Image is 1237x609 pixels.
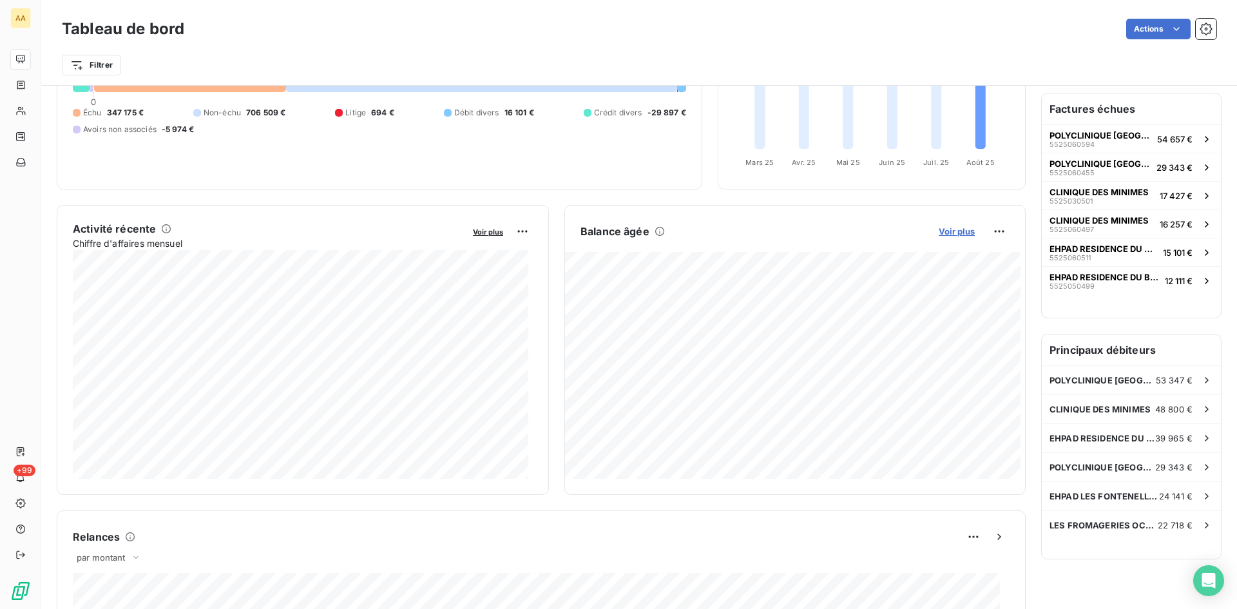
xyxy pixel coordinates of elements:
span: 12 111 € [1165,276,1193,286]
h3: Tableau de bord [62,17,184,41]
span: Non-échu [204,107,241,119]
span: 29 343 € [1155,462,1193,472]
tspan: Mars 25 [745,158,774,167]
span: Voir plus [939,226,975,237]
button: CLINIQUE DES MINIMES552506049716 257 € [1042,209,1221,238]
span: CLINIQUE DES MINIMES [1050,187,1149,197]
button: Actions [1126,19,1191,39]
span: EHPAD RESIDENCE DU BOSC [1050,244,1158,254]
span: 706 509 € [246,107,285,119]
span: POLYCLINIQUE [GEOGRAPHIC_DATA] [1050,159,1151,169]
h6: Factures échues [1042,93,1221,124]
span: 24 141 € [1159,491,1193,501]
span: 29 343 € [1156,162,1193,173]
span: LES FROMAGERIES OCCITANES [1050,520,1158,530]
button: POLYCLINIQUE [GEOGRAPHIC_DATA]552506045529 343 € [1042,153,1221,181]
span: 39 965 € [1155,433,1193,443]
span: 0 [91,97,96,107]
span: Voir plus [473,227,503,237]
span: CLINIQUE DES MINIMES [1050,215,1149,226]
tspan: Avr. 25 [792,158,816,167]
span: POLYCLINIQUE [GEOGRAPHIC_DATA] [1050,462,1155,472]
span: 16 257 € [1160,219,1193,229]
span: 48 800 € [1155,404,1193,414]
button: Voir plus [469,226,507,237]
span: 694 € [371,107,394,119]
span: POLYCLINIQUE [GEOGRAPHIC_DATA] [1050,130,1152,140]
button: POLYCLINIQUE [GEOGRAPHIC_DATA]552506059454 657 € [1042,124,1221,153]
span: 54 657 € [1157,134,1193,144]
span: EHPAD LES FONTENELLES [1050,491,1159,501]
span: 5525050499 [1050,282,1095,290]
button: EHPAD RESIDENCE DU BOSC552506051115 101 € [1042,238,1221,266]
span: 16 101 € [504,107,534,119]
button: Filtrer [62,55,121,75]
span: 17 427 € [1160,191,1193,201]
h6: Activité récente [73,221,156,237]
tspan: Mai 25 [836,158,860,167]
tspan: Juil. 25 [923,158,949,167]
img: Logo LeanPay [10,581,31,601]
span: 5525030501 [1050,197,1093,205]
h6: Principaux débiteurs [1042,334,1221,365]
span: 22 718 € [1158,520,1193,530]
span: Échu [83,107,102,119]
span: CLINIQUE DES MINIMES [1050,404,1151,414]
h6: Relances [73,529,120,545]
span: EHPAD RESIDENCE DU BOSC [1050,433,1155,443]
tspan: Juin 25 [879,158,905,167]
div: AA [10,8,31,28]
button: Voir plus [935,226,979,237]
span: 5525060594 [1050,140,1095,148]
span: -5 974 € [162,124,194,135]
span: Avoirs non associés [83,124,157,135]
span: par montant [77,552,126,563]
span: 15 101 € [1163,247,1193,258]
span: 5525060455 [1050,169,1095,177]
span: +99 [14,465,35,476]
span: Crédit divers [594,107,642,119]
span: 347 175 € [107,107,144,119]
span: Débit divers [454,107,499,119]
tspan: Août 25 [966,158,995,167]
span: Chiffre d'affaires mensuel [73,237,464,250]
span: 53 347 € [1156,375,1193,385]
span: 5525060497 [1050,226,1094,233]
span: POLYCLINIQUE [GEOGRAPHIC_DATA] [1050,375,1156,385]
button: CLINIQUE DES MINIMES552503050117 427 € [1042,181,1221,209]
span: -29 897 € [647,107,686,119]
span: Litige [345,107,366,119]
span: 5525060511 [1050,254,1091,262]
button: EHPAD RESIDENCE DU BOSC552505049912 111 € [1042,266,1221,295]
span: EHPAD RESIDENCE DU BOSC [1050,272,1160,282]
div: Open Intercom Messenger [1193,565,1224,596]
h6: Balance âgée [580,224,649,239]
